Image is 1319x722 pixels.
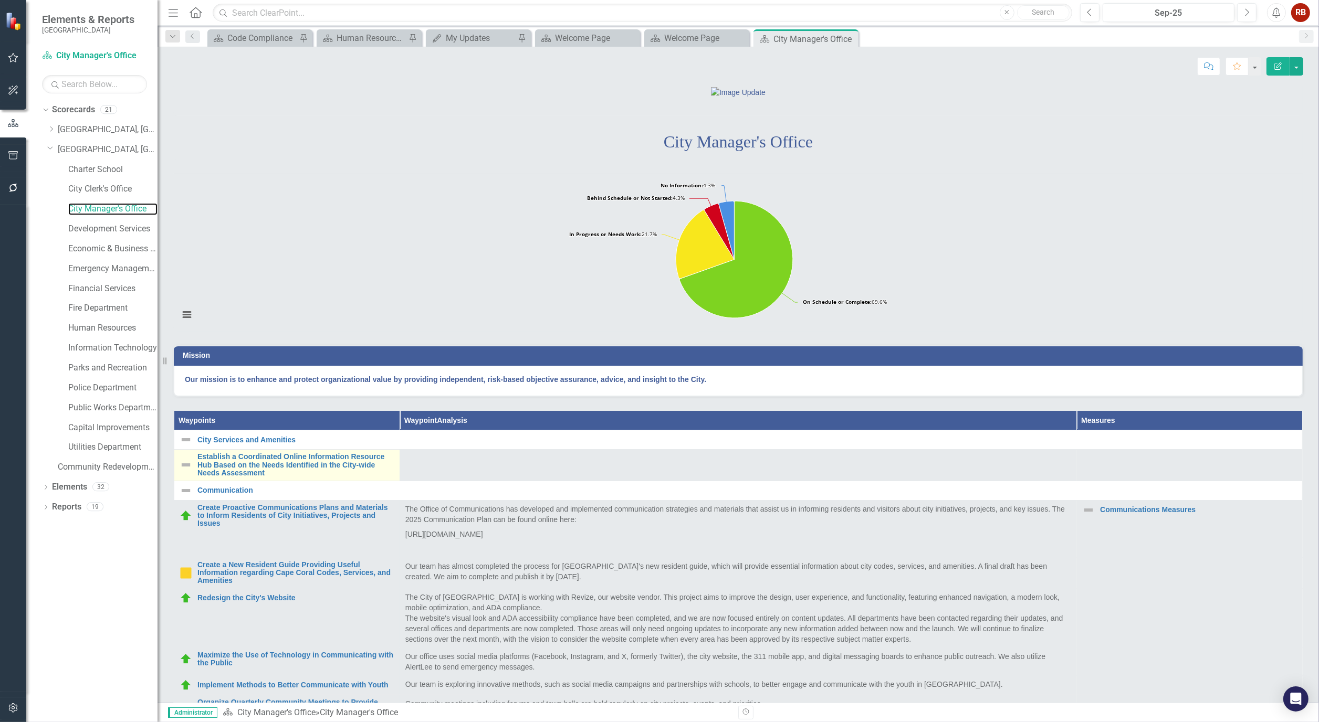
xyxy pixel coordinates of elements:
a: Code Compliance [210,31,297,45]
path: No Information, 1. [719,201,734,259]
p: Our team has almost completed the process for [GEOGRAPHIC_DATA]'s new resident guide, which will ... [405,561,1071,582]
a: City Clerk's Office [68,183,158,195]
a: Human Resources [68,322,158,334]
p: Our team is exploring innovative methods, such as social media campaigns and partnerships with sc... [405,679,1071,689]
button: View chart menu, Chart [180,307,194,322]
a: Development Services [68,223,158,235]
a: Emergency Management & Resilience [68,263,158,275]
td: Double-Click to Edit Right Click for Context Menu [174,557,400,588]
a: Communication [197,486,1297,494]
a: Scorecards [52,104,95,116]
td: Double-Click to Edit Right Click for Context Menu [174,647,400,675]
a: Redesign the City's Website [197,594,394,602]
button: Sep-25 [1103,3,1234,22]
td: Double-Click to Edit Right Click for Context Menu [174,675,400,695]
input: Search Below... [42,75,147,93]
img: On Schedule or Complete [180,592,192,604]
td: Double-Click to Edit Right Click for Context Menu [174,588,400,647]
h3: Mission [183,352,1297,359]
path: In Progress or Needs Work, 5. [676,210,735,279]
a: Community Redevelopment Area [58,461,158,473]
small: [GEOGRAPHIC_DATA] [42,26,134,34]
a: Parks and Recreation [68,362,158,374]
td: Double-Click to Edit [400,500,1076,557]
path: Behind Schedule or Not Started, 1. [705,204,735,260]
a: Utilities Department [68,441,158,453]
p: [URL][DOMAIN_NAME] [405,527,1071,541]
text: 4.3% [587,194,685,201]
text: 69.6% [803,298,887,305]
p: Community meetings including forums and town halls are held regularly on city projects, events, a... [405,698,1071,709]
button: RB [1291,3,1310,22]
td: Double-Click to Edit [400,588,1076,647]
div: Open Intercom Messenger [1283,686,1308,712]
tspan: On Schedule or Complete: [803,298,872,305]
img: On Schedule or Complete [180,679,192,692]
a: Implement Methods to Better Communicate with Youth [197,681,394,689]
p: The Office of Communications has developed and implemented communication strategies and materials... [405,504,1071,527]
div: 19 [87,503,103,512]
a: Establish a Coordinated Online Information Resource Hub Based on the Needs Identified in the City... [197,453,394,477]
img: Not Defined [180,433,192,446]
td: Double-Click to Edit Right Click for Context Menu [174,481,1303,500]
img: On Schedule or Complete [180,509,192,522]
td: Double-Click to Edit Right Click for Context Menu [174,430,1303,450]
img: Not Defined [180,484,192,497]
span: Administrator [168,707,217,718]
div: Sep-25 [1106,7,1231,19]
a: Communications Measures [1100,506,1297,514]
div: My Updates [446,31,515,45]
a: Reports [52,501,81,513]
p: Our office uses social media platforms (Facebook, Instagram, and X, formerly Twitter), the city w... [405,651,1071,672]
div: Chart. Highcharts interactive chart. [174,174,1303,331]
img: ClearPoint Strategy [5,12,24,30]
a: City Manager's Office [68,203,158,215]
a: Welcome Page [647,31,747,45]
img: Not Defined [180,459,192,471]
tspan: In Progress or Needs Work: [569,230,642,238]
button: Search [1017,5,1070,20]
span: City Manager's Office [664,132,813,151]
div: Welcome Page [664,31,747,45]
img: Not Defined [1082,504,1095,516]
tspan: Behind Schedule or Not Started: [587,194,673,201]
img: Image Update [711,87,766,98]
div: City Manager's Office [320,707,398,717]
a: Economic & Business Development [68,243,158,255]
div: 21 [100,105,117,114]
span: Elements & Reports [42,13,134,26]
a: Human Resources Analytics Dashboard [319,31,406,45]
td: Double-Click to Edit [400,675,1076,695]
div: 32 [92,483,109,492]
td: Double-Click to Edit [400,450,1076,481]
td: Double-Click to Edit [400,647,1076,675]
path: On Schedule or Complete, 16. [679,201,793,318]
a: Create Proactive Communications Plans and Materials to Inform Residents of City Initiatives, Proj... [197,504,394,528]
a: [GEOGRAPHIC_DATA], [GEOGRAPHIC_DATA] Business Initiatives [58,124,158,136]
a: [GEOGRAPHIC_DATA], [GEOGRAPHIC_DATA] Strategic Plan [58,144,158,156]
a: City Services and Amenities [197,436,1297,444]
td: Double-Click to Edit [400,557,1076,588]
a: City Manager's Office [237,707,316,717]
div: City Manager's Office [773,33,856,46]
p: The City of [GEOGRAPHIC_DATA] is working with Revize, our website vendor. This project aims to im... [405,592,1071,644]
td: Double-Click to Edit Right Click for Context Menu [174,450,400,481]
a: My Updates [428,31,515,45]
strong: Our mission is to enhance and protect organizational value by providing independent, risk-based o... [185,375,706,384]
a: Financial Services [68,283,158,295]
a: Police Department [68,382,158,394]
svg: Interactive chart [174,174,1295,331]
div: Code Compliance [227,31,297,45]
span: Search [1032,8,1054,16]
div: » [223,707,730,719]
img: In Progress or Needs Work [180,567,192,579]
input: Search ClearPoint... [213,4,1072,22]
a: Create a New Resident Guide Providing Useful Information regarding Cape Coral Codes, Services, an... [197,561,394,585]
a: Elements [52,481,87,493]
text: 21.7% [569,230,657,238]
div: Human Resources Analytics Dashboard [337,31,406,45]
a: Charter School [68,164,158,176]
a: Public Works Department [68,402,158,414]
td: Double-Click to Edit Right Click for Context Menu [1077,500,1303,557]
